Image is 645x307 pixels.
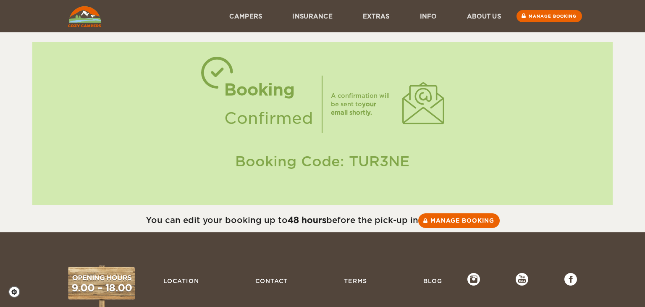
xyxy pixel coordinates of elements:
[224,104,313,133] div: Confirmed
[288,215,326,225] strong: 48 hours
[418,213,500,228] a: Manage booking
[224,76,313,104] div: Booking
[8,286,26,298] a: Cookie settings
[517,10,582,22] a: Manage booking
[41,152,604,171] div: Booking Code: TUR3NE
[251,273,292,289] a: Contact
[159,273,203,289] a: Location
[419,273,446,289] a: Blog
[340,273,371,289] a: Terms
[68,6,101,27] img: Cozy Campers
[331,92,394,117] div: A confirmation will be sent to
